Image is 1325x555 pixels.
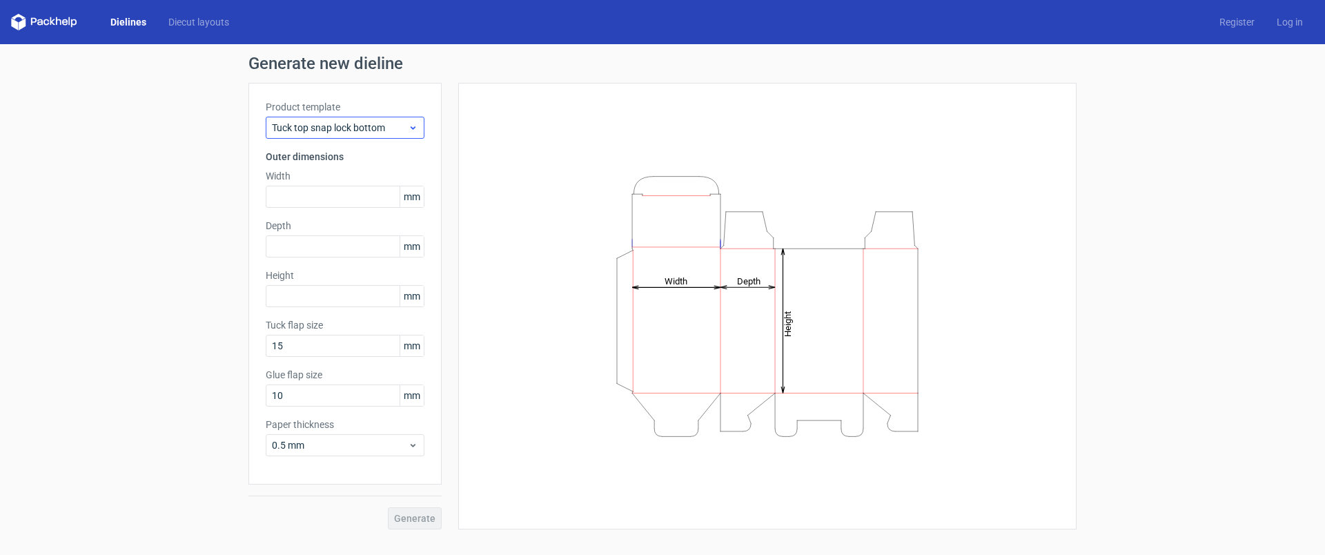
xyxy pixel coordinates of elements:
[400,236,424,257] span: mm
[400,186,424,207] span: mm
[266,150,424,164] h3: Outer dimensions
[266,368,424,382] label: Glue flap size
[272,121,408,135] span: Tuck top snap lock bottom
[400,286,424,306] span: mm
[665,275,687,286] tspan: Width
[157,15,240,29] a: Diecut layouts
[737,275,760,286] tspan: Depth
[248,55,1077,72] h1: Generate new dieline
[272,438,408,452] span: 0.5 mm
[266,100,424,114] label: Product template
[1266,15,1314,29] a: Log in
[266,169,424,183] label: Width
[266,418,424,431] label: Paper thickness
[783,311,793,336] tspan: Height
[1208,15,1266,29] a: Register
[99,15,157,29] a: Dielines
[266,318,424,332] label: Tuck flap size
[266,269,424,282] label: Height
[400,335,424,356] span: mm
[266,219,424,233] label: Depth
[400,385,424,406] span: mm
